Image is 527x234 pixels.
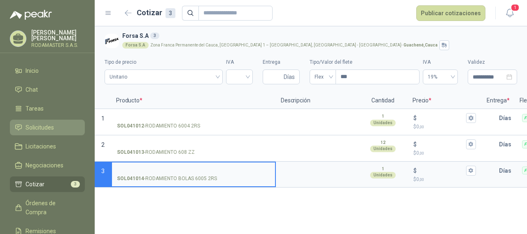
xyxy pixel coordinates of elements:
p: Zona Franca Permanente del Cauca, [GEOGRAPHIC_DATA] 1 – [GEOGRAPHIC_DATA], [GEOGRAPHIC_DATA] - [G... [150,43,438,47]
a: Órdenes de Compra [10,195,85,220]
span: Unitario [110,71,218,83]
input: SOL041014-RODAMIENTO BOLAS 6005 2RS [117,168,270,174]
div: Forsa S.A [122,42,149,49]
img: Logo peakr [10,10,52,20]
span: Negociaciones [26,161,63,170]
span: Inicio [26,66,39,75]
p: [PERSON_NAME] [PERSON_NAME] [31,30,85,41]
label: IVA [423,58,458,66]
span: 2 [101,141,105,148]
p: Descripción [276,93,358,109]
img: Company Logo [105,34,119,48]
p: $ [413,176,476,183]
button: $$0,00 [466,113,476,123]
a: Negociaciones [10,158,85,173]
input: SOL041013-RODAMIENTO 608 ZZ [117,141,270,148]
span: Órdenes de Compra [26,199,77,217]
span: 1 [511,4,520,12]
p: Días [499,136,515,153]
button: $$0,00 [466,166,476,176]
input: $$0,00 [418,141,464,147]
span: ,00 [419,151,424,155]
button: Publicar cotizaciones [416,5,485,21]
p: 12 [380,139,385,146]
span: Solicitudes [26,123,54,132]
span: Licitaciones [26,142,56,151]
input: $$0,00 [418,167,464,174]
strong: SOL041012 [117,122,144,130]
div: Unidades [370,146,396,152]
strong: SOL041014 [117,175,144,183]
label: Entrega [263,58,300,66]
a: Solicitudes [10,120,85,135]
p: $ [413,149,476,157]
span: Días [284,70,295,84]
p: - RODAMIENTO 608 ZZ [117,148,195,156]
input: $$0,00 [418,115,464,121]
span: 3 [71,181,80,188]
p: Entrega [482,93,515,109]
label: Tipo/Valor del flete [310,58,420,66]
span: 1 [101,115,105,122]
p: RODAMASTER S.A.S. [31,43,85,48]
p: $ [413,140,417,149]
p: 1 [382,166,384,172]
p: Cantidad [358,93,408,109]
label: IVA [226,58,253,66]
input: SOL041012-RODAMIENTO 6004 2RS [117,115,270,121]
strong: SOL041013 [117,148,144,156]
span: 0 [416,150,424,156]
p: Producto [111,93,276,109]
a: Cotizar3 [10,176,85,192]
span: Cotizar [26,180,44,189]
p: $ [413,166,417,175]
p: Precio [408,93,482,109]
span: Flex [315,71,331,83]
h3: Forsa S.A [122,31,514,40]
label: Tipo de precio [105,58,223,66]
span: ,00 [419,125,424,129]
a: Inicio [10,63,85,79]
p: $ [413,123,476,131]
h2: Cotizar [137,7,175,19]
strong: Guachené , Cauca [403,43,438,47]
span: 3 [101,168,105,174]
p: - RODAMIENTO 6004 2RS [117,122,200,130]
p: Días [499,162,515,179]
span: ,00 [419,177,424,182]
p: $ [413,114,417,123]
a: Licitaciones [10,139,85,154]
div: Unidades [370,120,396,126]
span: 0 [416,124,424,130]
div: 3 [150,32,159,39]
span: Tareas [26,104,44,113]
p: - RODAMIENTO BOLAS 6005 2RS [117,175,217,183]
a: Chat [10,82,85,97]
span: 0 [416,176,424,182]
p: Días [499,110,515,126]
button: $$0,00 [466,139,476,149]
button: 1 [502,6,517,21]
div: Unidades [370,172,396,178]
span: Chat [26,85,38,94]
label: Validez [468,58,517,66]
div: 3 [166,8,175,18]
span: 19% [428,71,453,83]
p: 1 [382,113,384,120]
a: Tareas [10,101,85,116]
